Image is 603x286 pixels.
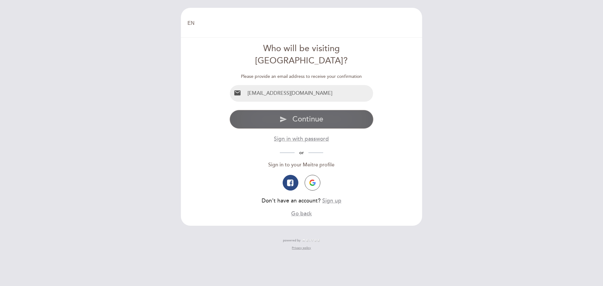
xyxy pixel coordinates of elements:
button: Sign in with password [274,135,329,143]
input: Email [245,85,373,102]
a: powered by [283,238,320,243]
div: Sign in to your Meitre profile [230,161,374,169]
i: send [280,116,287,123]
span: powered by [283,238,301,243]
img: MEITRE [302,239,320,242]
button: Go back [291,210,312,218]
span: Don’t have an account? [262,197,321,204]
div: Who will be visiting [GEOGRAPHIC_DATA]? [230,43,374,67]
div: Please provide an email address to receive your confirmation [230,73,374,80]
button: Sign up [322,197,341,205]
span: or [295,150,308,155]
a: Privacy policy [292,246,311,250]
button: send Continue [230,110,374,129]
i: email [234,89,241,97]
span: Continue [292,115,323,124]
img: icon-google.png [309,180,316,186]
